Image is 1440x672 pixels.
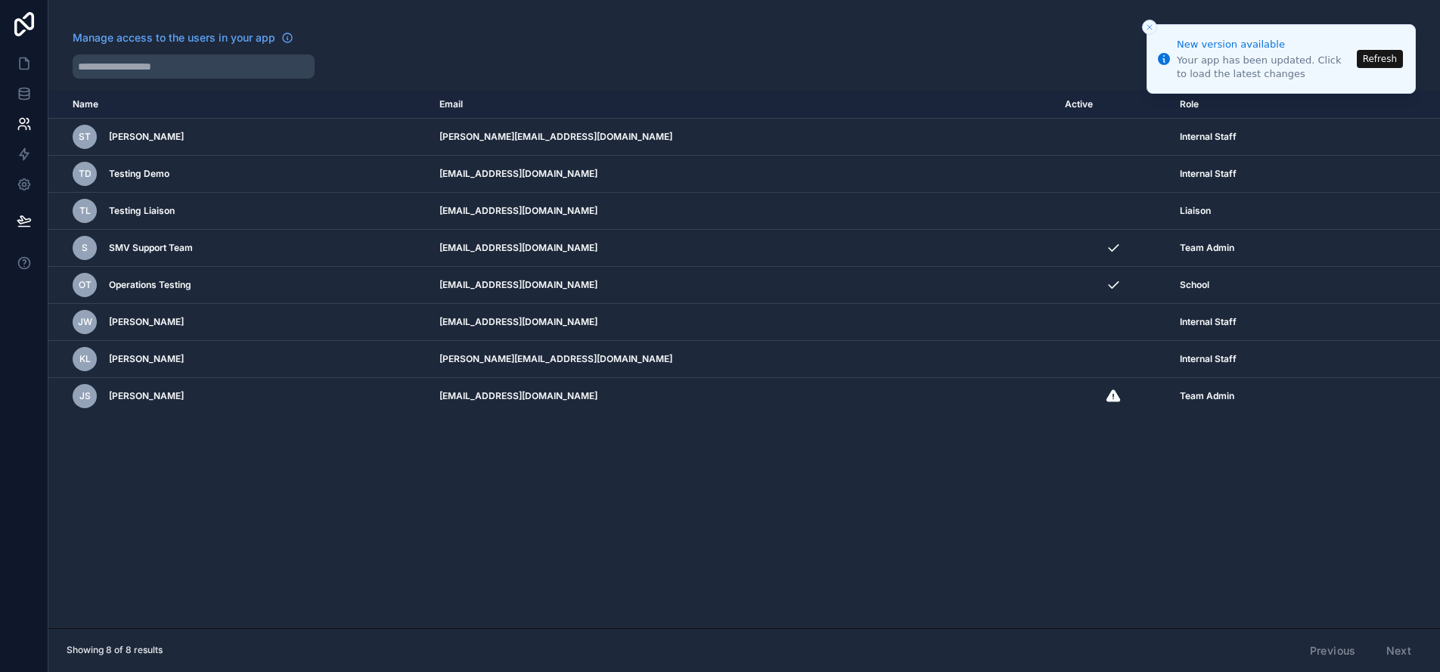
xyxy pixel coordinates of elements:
span: KL [79,353,91,365]
div: New version available [1177,37,1352,52]
span: Operations Testing [109,279,191,291]
span: SMV Support Team [109,242,193,254]
span: OT [79,279,92,291]
button: Refresh [1357,50,1403,68]
div: Your app has been updated. Click to load the latest changes [1177,54,1352,81]
td: [PERSON_NAME][EMAIL_ADDRESS][DOMAIN_NAME] [430,341,1056,378]
span: [PERSON_NAME] [109,316,184,328]
span: Internal Staff [1180,316,1237,328]
th: Name [48,91,430,119]
td: [EMAIL_ADDRESS][DOMAIN_NAME] [430,304,1056,341]
span: Team Admin [1180,390,1234,402]
span: [PERSON_NAME] [109,390,184,402]
span: ST [79,131,91,143]
span: S [82,242,88,254]
span: Internal Staff [1180,353,1237,365]
th: Email [430,91,1056,119]
span: TL [79,205,91,217]
span: Internal Staff [1180,168,1237,180]
td: [EMAIL_ADDRESS][DOMAIN_NAME] [430,193,1056,230]
td: [EMAIL_ADDRESS][DOMAIN_NAME] [430,267,1056,304]
td: [EMAIL_ADDRESS][DOMAIN_NAME] [430,378,1056,415]
span: [PERSON_NAME] [109,353,184,365]
span: Manage access to the users in your app [73,30,275,45]
td: [EMAIL_ADDRESS][DOMAIN_NAME] [430,230,1056,267]
span: Testing Demo [109,168,169,180]
span: TD [79,168,92,180]
span: Testing Liaison [109,205,175,217]
span: Showing 8 of 8 results [67,644,163,656]
span: School [1180,279,1209,291]
div: scrollable content [48,91,1440,628]
span: Liaison [1180,205,1211,217]
span: [PERSON_NAME] [109,131,184,143]
span: JW [78,316,92,328]
td: [EMAIL_ADDRESS][DOMAIN_NAME] [430,156,1056,193]
button: Close toast [1142,20,1157,35]
span: JS [79,390,91,402]
span: Internal Staff [1180,131,1237,143]
span: Team Admin [1180,242,1234,254]
th: Active [1056,91,1171,119]
td: [PERSON_NAME][EMAIL_ADDRESS][DOMAIN_NAME] [430,119,1056,156]
a: Manage access to the users in your app [73,30,293,45]
th: Role [1171,91,1357,119]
